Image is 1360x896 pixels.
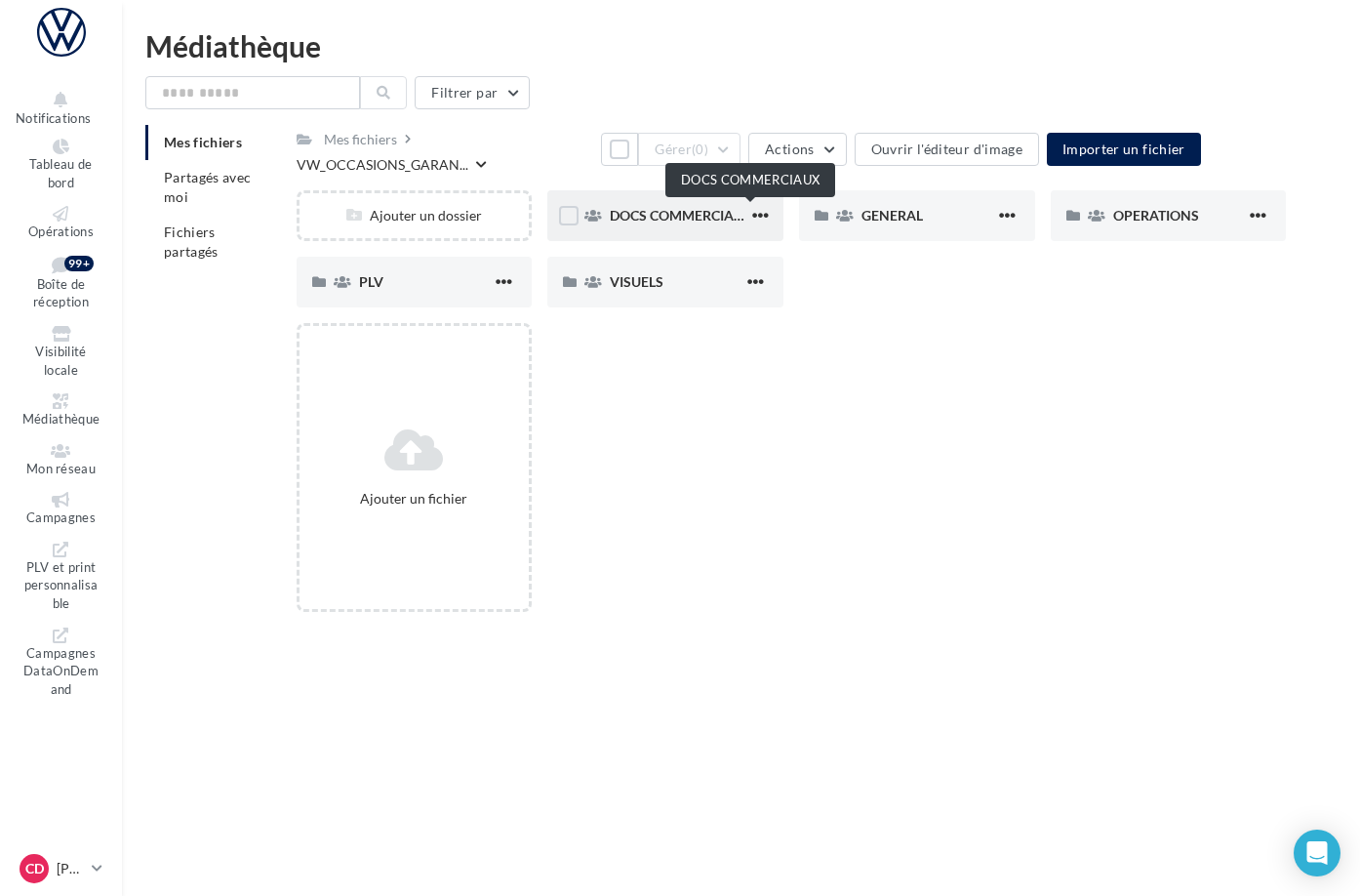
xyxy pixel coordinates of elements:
[164,169,252,205] span: Partagés avec moi
[359,273,383,290] span: PLV
[297,155,468,175] span: VW_OCCASIONS_GARAN...
[748,133,846,166] button: Actions
[610,207,753,224] span: DOCS COMMERCIAUX
[26,461,96,476] span: Mon réseau
[665,163,835,197] div: DOCS COMMERCIAUX
[1113,207,1199,224] span: OPERATIONS
[164,134,242,150] span: Mes fichiers
[610,273,663,290] span: VISUELS
[29,156,92,190] span: Tableau de bord
[307,489,522,509] div: Ajouter un fichier
[164,224,219,260] span: Fichiers partagés
[26,509,96,525] span: Campagnes
[1062,141,1185,157] span: Importer un fichier
[16,252,106,314] a: Boîte de réception 99+
[861,207,923,224] span: GENERAL
[57,859,84,878] p: [PERSON_NAME]
[64,256,94,271] div: 99+
[1294,830,1340,876] div: Open Intercom Messenger
[300,206,530,225] div: Ajouter un dossier
[692,142,708,157] span: (0)
[16,110,91,126] span: Notifications
[324,130,397,149] div: Mes fichiers
[22,411,100,427] span: Médiathèque
[16,850,106,887] a: CD [PERSON_NAME]
[33,276,89,310] span: Boîte de réception
[24,559,99,611] span: PLV et print personnalisable
[855,133,1039,166] button: Ouvrir l'éditeur d'image
[16,202,106,244] a: Opérations
[1047,133,1201,166] button: Importer un fichier
[28,224,94,239] span: Opérations
[35,344,86,378] span: Visibilité locale
[25,859,44,878] span: CD
[16,389,106,431] a: Médiathèque
[16,538,106,616] a: PLV et print personnalisable
[415,76,530,109] button: Filtrer par
[16,322,106,382] a: Visibilité locale
[765,141,814,157] span: Actions
[16,439,106,481] a: Mon réseau
[16,135,106,194] a: Tableau de bord
[16,488,106,530] a: Campagnes
[23,645,99,697] span: Campagnes DataOnDemand
[16,624,106,702] a: Campagnes DataOnDemand
[145,31,1337,61] div: Médiathèque
[638,133,740,166] button: Gérer(0)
